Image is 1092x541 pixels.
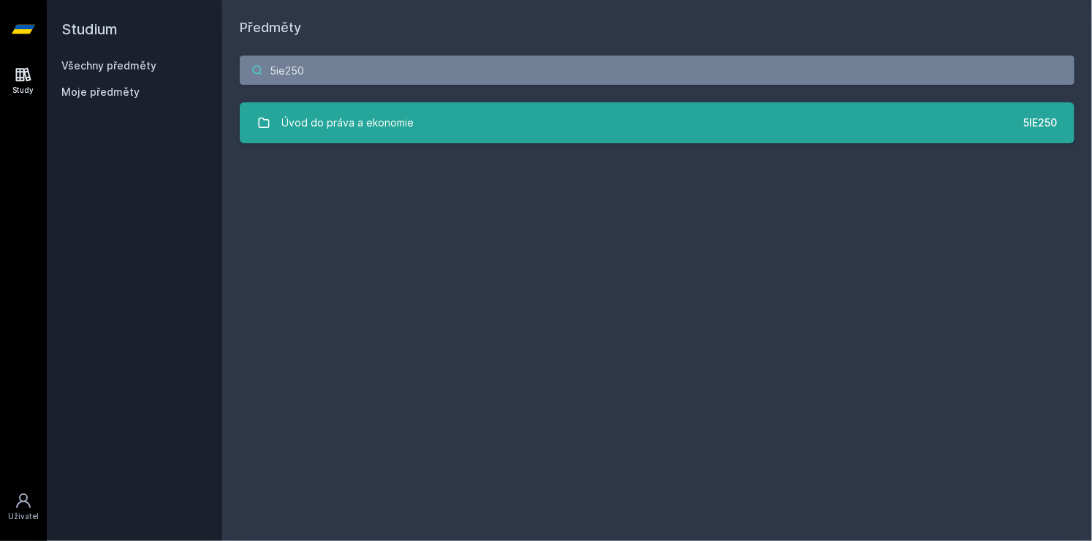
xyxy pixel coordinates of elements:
a: Úvod do práva a ekonomie 5IE250 [240,102,1074,143]
a: Uživatel [3,485,44,529]
a: Všechny předměty [61,59,156,72]
a: Study [3,58,44,103]
div: 5IE250 [1023,116,1057,130]
input: Název nebo ident předmětu… [240,56,1074,85]
div: Study [13,85,34,96]
div: Uživatel [8,511,39,522]
h1: Předměty [240,18,1074,38]
span: Moje předměty [61,85,140,99]
div: Úvod do práva a ekonomie [282,108,414,137]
